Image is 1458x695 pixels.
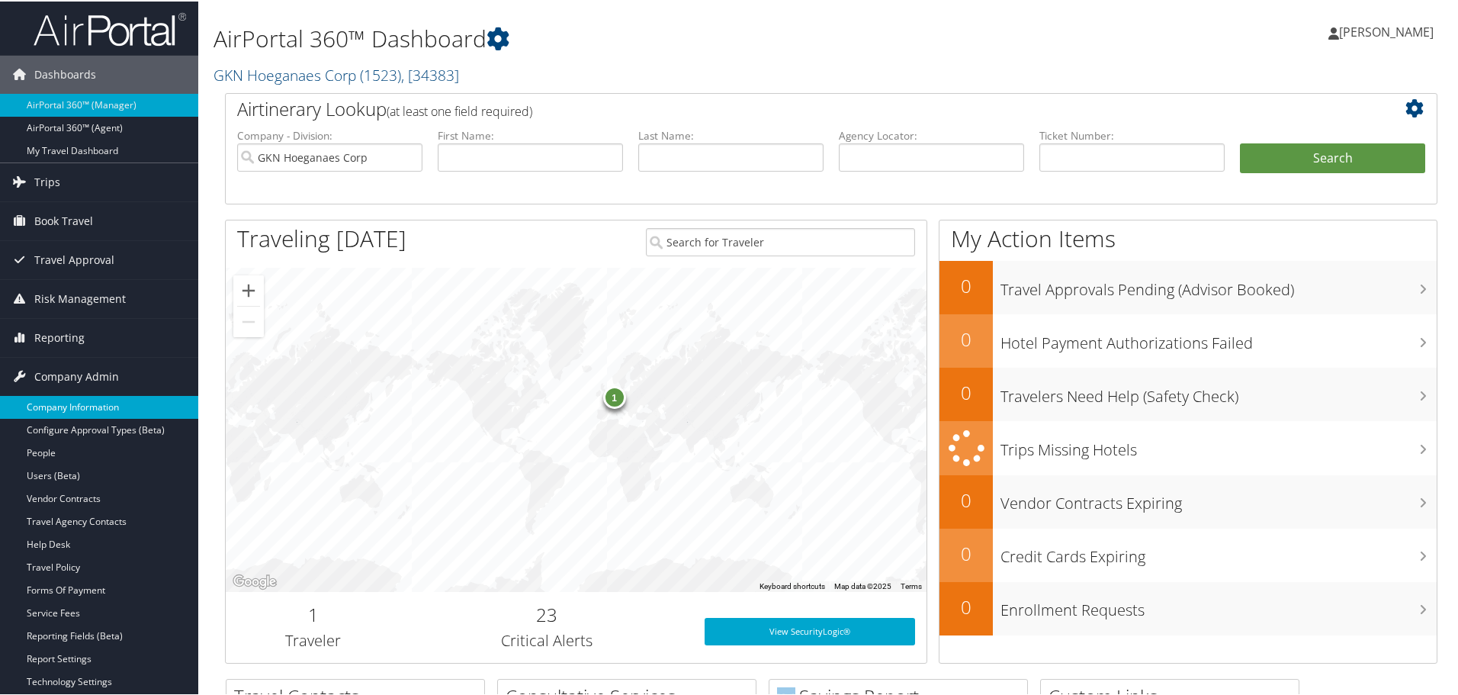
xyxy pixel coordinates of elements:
a: Terms (opens in new tab) [901,581,922,589]
h3: Enrollment Requests [1000,590,1437,619]
span: Dashboards [34,54,96,92]
h1: AirPortal 360™ Dashboard [214,21,1037,53]
h2: Airtinerary Lookup [237,95,1325,121]
button: Zoom out [233,305,264,336]
input: Search for Traveler [646,227,915,255]
span: Travel Approval [34,240,114,278]
a: GKN Hoeganaes Corp [214,63,459,84]
span: Risk Management [34,278,126,317]
h3: Hotel Payment Authorizations Failed [1000,323,1437,352]
a: 0Travel Approvals Pending (Advisor Booked) [939,259,1437,313]
span: Reporting [34,317,85,356]
h3: Trips Missing Hotels [1000,430,1437,459]
a: [PERSON_NAME] [1328,8,1449,53]
img: airportal-logo.png [34,10,186,46]
label: Agency Locator: [839,127,1024,142]
h2: 23 [413,600,682,626]
h2: 0 [939,272,993,298]
h2: 0 [939,539,993,565]
a: View SecurityLogic® [705,616,915,644]
span: Company Admin [34,356,119,394]
span: Trips [34,162,60,200]
h2: 0 [939,486,993,512]
h3: Travelers Need Help (Safety Check) [1000,377,1437,406]
h3: Critical Alerts [413,629,682,650]
a: Trips Missing Hotels [939,420,1437,474]
label: First Name: [438,127,623,142]
span: (at least one field required) [387,101,532,118]
a: 0Vendor Contracts Expiring [939,474,1437,527]
h2: 0 [939,593,993,619]
div: 1 [602,385,625,407]
button: Keyboard shortcuts [760,580,825,590]
h1: My Action Items [939,221,1437,253]
button: Zoom in [233,274,264,304]
a: Open this area in Google Maps (opens a new window) [230,571,280,590]
h3: Vendor Contracts Expiring [1000,484,1437,513]
span: , [ 34383 ] [401,63,459,84]
a: 0Credit Cards Expiring [939,527,1437,581]
h2: 1 [237,600,390,626]
span: Book Travel [34,201,93,239]
span: Map data ©2025 [834,581,891,589]
h3: Travel Approvals Pending (Advisor Booked) [1000,270,1437,299]
a: 0Enrollment Requests [939,581,1437,634]
a: 0Travelers Need Help (Safety Check) [939,366,1437,420]
h3: Traveler [237,629,390,650]
h1: Traveling [DATE] [237,221,406,253]
label: Ticket Number: [1039,127,1225,142]
h2: 0 [939,325,993,351]
h2: 0 [939,378,993,404]
a: 0Hotel Payment Authorizations Failed [939,313,1437,366]
span: [PERSON_NAME] [1339,22,1434,39]
label: Last Name: [638,127,824,142]
span: ( 1523 ) [360,63,401,84]
button: Search [1240,142,1425,172]
img: Google [230,571,280,590]
label: Company - Division: [237,127,422,142]
h3: Credit Cards Expiring [1000,537,1437,566]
